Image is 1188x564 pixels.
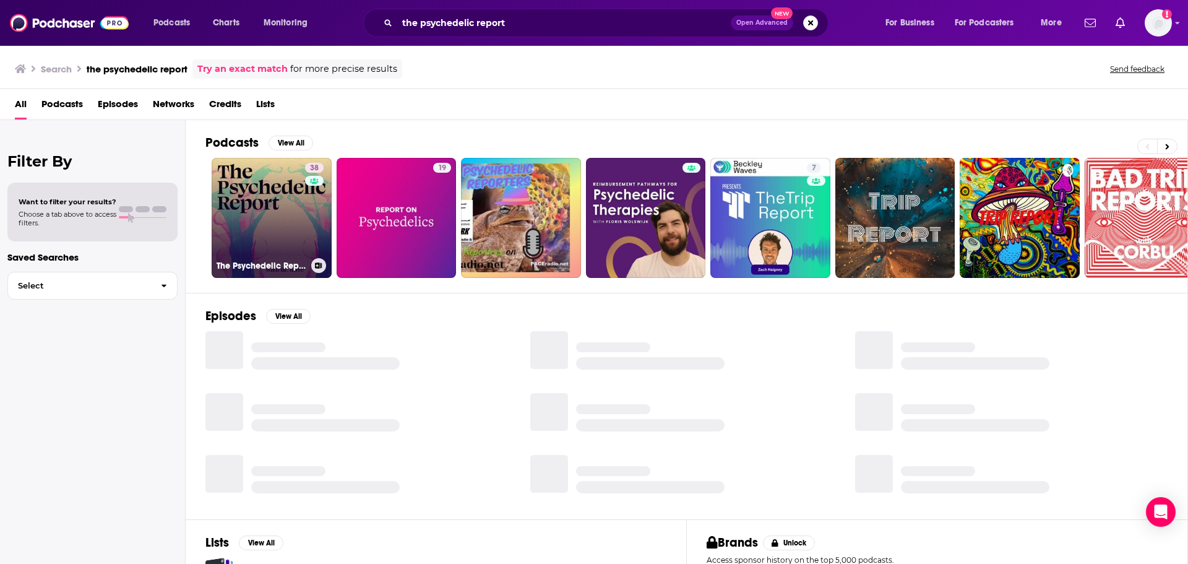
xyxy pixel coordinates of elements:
[212,158,332,278] a: 38The Psychedelic Report
[947,13,1032,33] button: open menu
[153,14,190,32] span: Podcasts
[812,162,816,175] span: 7
[7,251,178,263] p: Saved Searches
[731,15,793,30] button: Open AdvancedNew
[1041,14,1062,32] span: More
[269,136,313,150] button: View All
[1111,12,1130,33] a: Show notifications dropdown
[19,210,116,227] span: Choose a tab above to access filters.
[707,535,758,550] h2: Brands
[205,535,229,550] h2: Lists
[763,536,816,550] button: Unlock
[145,13,206,33] button: open menu
[736,20,788,26] span: Open Advanced
[41,63,72,75] h3: Search
[1145,9,1172,37] span: Logged in as Ashley_Beenen
[1145,9,1172,37] img: User Profile
[255,13,324,33] button: open menu
[290,62,397,76] span: for more precise results
[807,163,821,173] a: 7
[197,62,288,76] a: Try an exact match
[205,308,256,324] h2: Episodes
[217,261,306,271] h3: The Psychedelic Report
[266,309,311,324] button: View All
[7,152,178,170] h2: Filter By
[1145,9,1172,37] button: Show profile menu
[1106,64,1168,74] button: Send feedback
[87,63,187,75] h3: the psychedelic report
[209,94,241,119] a: Credits
[885,14,934,32] span: For Business
[337,158,457,278] a: 19
[771,7,793,19] span: New
[375,9,840,37] div: Search podcasts, credits, & more...
[205,135,313,150] a: PodcastsView All
[264,14,308,32] span: Monitoring
[19,197,116,206] span: Want to filter your results?
[305,163,324,173] a: 38
[41,94,83,119] a: Podcasts
[438,162,446,175] span: 19
[1080,12,1101,33] a: Show notifications dropdown
[15,94,27,119] a: All
[205,135,259,150] h2: Podcasts
[205,13,247,33] a: Charts
[7,272,178,300] button: Select
[213,14,239,32] span: Charts
[8,282,151,290] span: Select
[98,94,138,119] a: Episodes
[877,13,950,33] button: open menu
[205,308,311,324] a: EpisodesView All
[153,94,194,119] a: Networks
[433,163,451,173] a: 19
[10,11,129,35] img: Podchaser - Follow, Share and Rate Podcasts
[256,94,275,119] a: Lists
[1146,497,1176,527] div: Open Intercom Messenger
[710,158,830,278] a: 7
[1162,9,1172,19] svg: Add a profile image
[310,162,319,175] span: 38
[1032,13,1077,33] button: open menu
[205,535,283,550] a: ListsView All
[955,14,1014,32] span: For Podcasters
[397,13,731,33] input: Search podcasts, credits, & more...
[239,536,283,550] button: View All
